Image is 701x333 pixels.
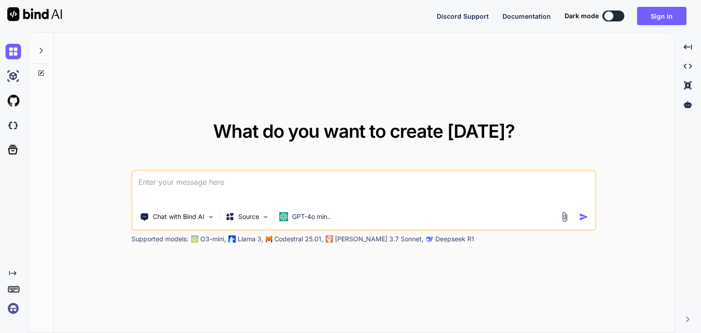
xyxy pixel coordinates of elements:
span: Dark mode [565,11,599,21]
button: Discord Support [437,11,489,21]
img: signin [5,301,21,316]
p: Source [238,212,259,221]
img: darkCloudIdeIcon [5,118,21,133]
img: chat [5,44,21,59]
img: Pick Tools [207,213,215,221]
img: claude [326,235,333,243]
span: Discord Support [437,12,489,20]
img: GPT-4o mini [279,212,288,221]
img: GPT-4 [191,235,199,243]
p: Llama 3, [238,234,263,244]
p: Deepseek R1 [435,234,474,244]
img: ai-studio [5,68,21,84]
img: Llama2 [229,235,236,243]
img: attachment [560,212,570,222]
p: Codestral 25.01, [274,234,323,244]
img: Pick Models [262,213,270,221]
button: Documentation [502,11,551,21]
p: Chat with Bind AI [153,212,204,221]
button: Sign in [637,7,686,25]
p: GPT-4o min.. [292,212,331,221]
span: What do you want to create [DATE]? [213,120,515,142]
img: githubLight [5,93,21,109]
p: Supported models: [131,234,188,244]
p: [PERSON_NAME] 3.7 Sonnet, [335,234,424,244]
p: O3-mini, [200,234,226,244]
img: icon [579,212,589,222]
img: Mistral-AI [266,236,272,242]
img: Bind AI [7,7,62,21]
span: Documentation [502,12,551,20]
img: claude [426,235,434,243]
